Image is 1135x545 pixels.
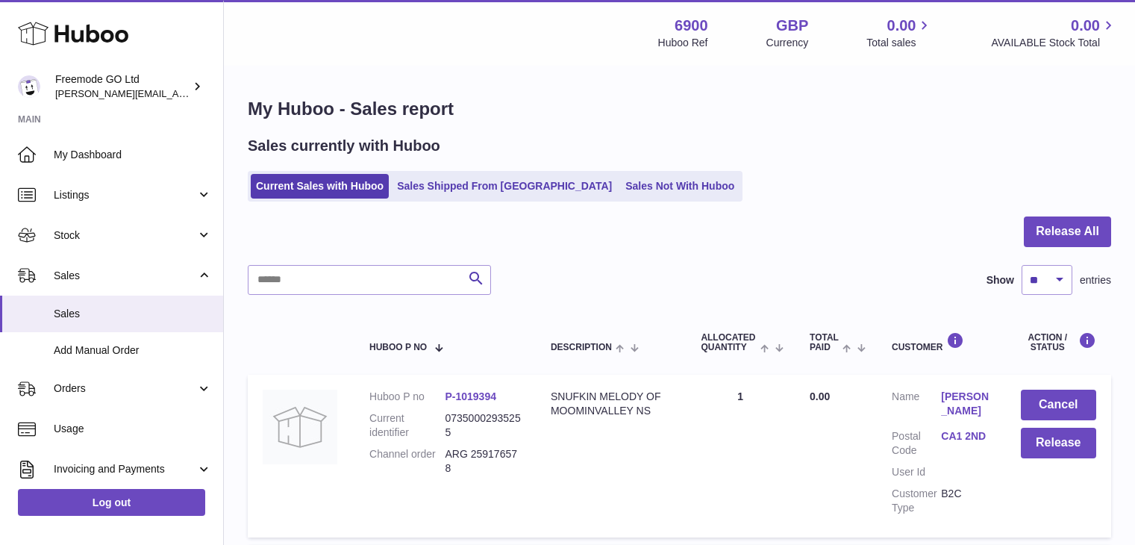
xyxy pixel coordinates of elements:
dt: Customer Type [892,487,941,515]
div: Currency [766,36,809,50]
span: Total paid [810,333,839,352]
a: 0.00 AVAILABLE Stock Total [991,16,1117,50]
span: Total sales [866,36,933,50]
span: Description [551,343,612,352]
span: entries [1080,273,1111,287]
div: Action / Status [1021,332,1096,352]
span: Add Manual Order [54,343,212,358]
a: Sales Not With Huboo [620,174,740,199]
dd: ARG 259176578 [445,447,520,476]
label: Show [987,273,1014,287]
strong: GBP [776,16,808,36]
a: Sales Shipped From [GEOGRAPHIC_DATA] [392,174,617,199]
a: P-1019394 [445,390,496,402]
span: Usage [54,422,212,436]
dt: Huboo P no [369,390,445,404]
a: 0.00 Total sales [866,16,933,50]
span: AVAILABLE Stock Total [991,36,1117,50]
span: [PERSON_NAME][EMAIL_ADDRESS][DOMAIN_NAME] [55,87,299,99]
a: CA1 2ND [941,429,990,443]
a: Current Sales with Huboo [251,174,389,199]
dt: User Id [892,465,941,479]
span: 0.00 [887,16,916,36]
dd: B2C [941,487,990,515]
div: Huboo Ref [658,36,708,50]
strong: 6900 [675,16,708,36]
span: 0.00 [810,390,830,402]
span: Stock [54,228,196,243]
span: Orders [54,381,196,396]
span: Sales [54,307,212,321]
td: 1 [686,375,795,537]
span: Sales [54,269,196,283]
dd: 07350002935255 [445,411,520,440]
div: Customer [892,332,990,352]
dt: Postal Code [892,429,941,458]
a: [PERSON_NAME] [941,390,990,418]
button: Release [1021,428,1096,458]
button: Cancel [1021,390,1096,420]
h1: My Huboo - Sales report [248,97,1111,121]
img: lenka.smikniarova@gioteck.com [18,75,40,98]
dt: Name [892,390,941,422]
span: 0.00 [1071,16,1100,36]
h2: Sales currently with Huboo [248,136,440,156]
span: My Dashboard [54,148,212,162]
dt: Channel order [369,447,445,476]
div: SNUFKIN MELODY OF MOOMINVALLEY NS [551,390,671,418]
span: Listings [54,188,196,202]
img: no-photo.jpg [263,390,337,464]
span: Invoicing and Payments [54,462,196,476]
dt: Current identifier [369,411,445,440]
div: Freemode GO Ltd [55,72,190,101]
a: Log out [18,489,205,516]
span: ALLOCATED Quantity [701,333,756,352]
span: Huboo P no [369,343,427,352]
button: Release All [1024,217,1111,247]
